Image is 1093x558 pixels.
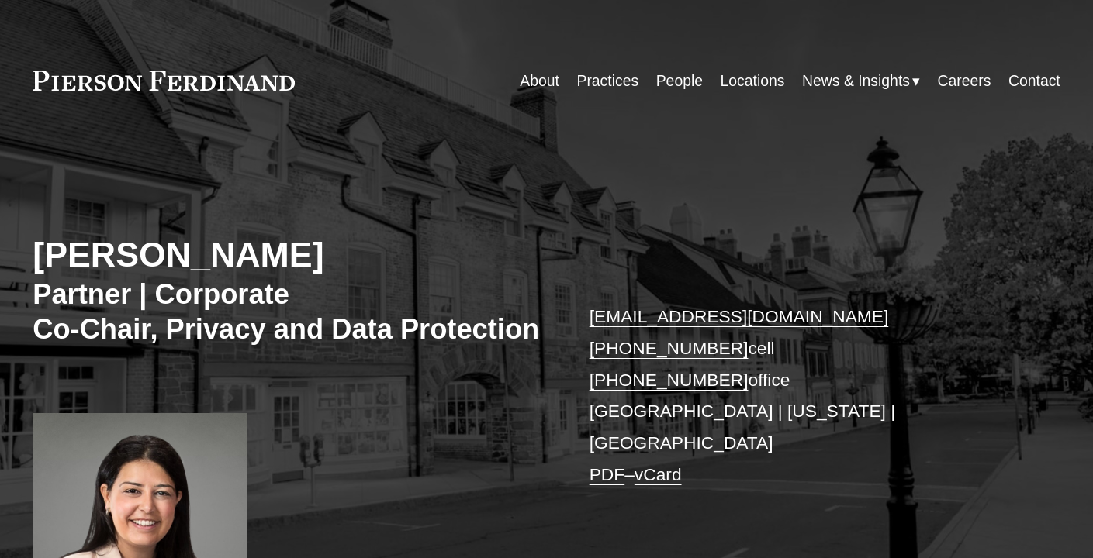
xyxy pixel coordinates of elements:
a: About [520,66,559,96]
a: [PHONE_NUMBER] [590,338,749,358]
a: PDF [590,464,625,484]
p: cell office [GEOGRAPHIC_DATA] | [US_STATE] | [GEOGRAPHIC_DATA] – [590,301,1018,491]
a: [EMAIL_ADDRESS][DOMAIN_NAME] [590,306,889,326]
a: Contact [1008,66,1060,96]
a: folder dropdown [802,66,920,96]
h3: Partner | Corporate Co-Chair, Privacy and Data Protection [33,277,546,347]
a: [PHONE_NUMBER] [590,370,749,390]
a: Practices [576,66,638,96]
a: vCard [635,464,682,484]
a: Locations [721,66,785,96]
span: News & Insights [802,67,910,95]
a: Careers [938,66,991,96]
h2: [PERSON_NAME] [33,233,546,275]
a: People [656,66,703,96]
